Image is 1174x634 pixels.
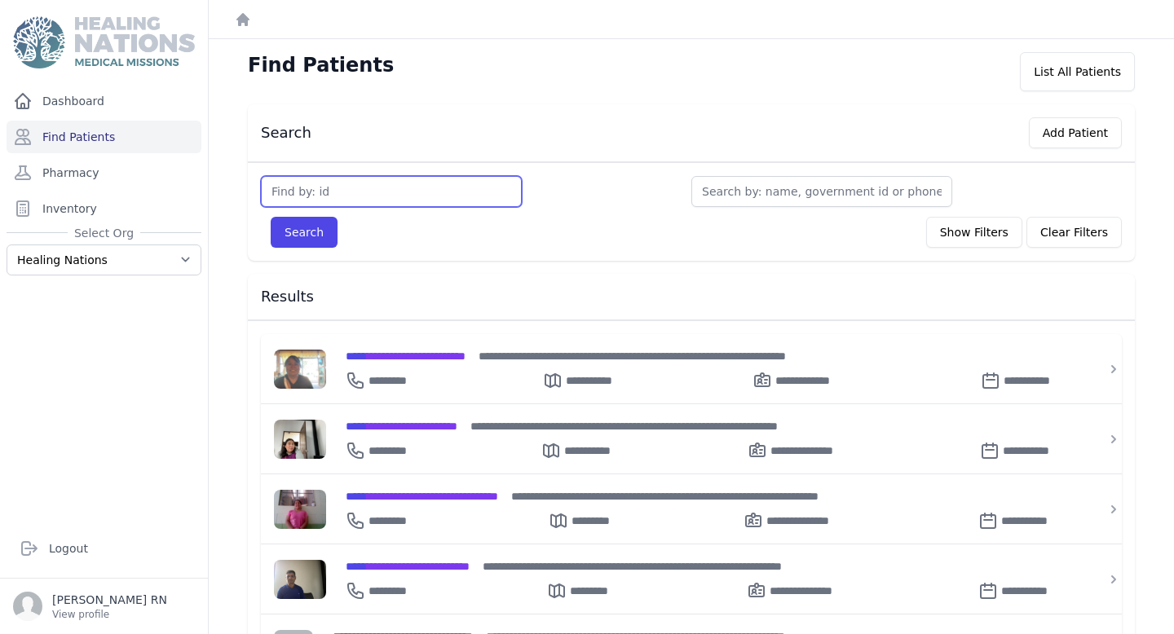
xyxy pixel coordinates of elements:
[274,350,326,389] img: x1BKXab4Mi9BgAAACV0RVh0ZGF0ZTpjcmVhdGUAMjAyNC0wMS0wMlQxODozMzowMCswMDowMLWmv9AAAAAldEVYdGRhdGU6bW...
[13,592,195,621] a: [PERSON_NAME] RN View profile
[7,121,201,153] a: Find Patients
[261,176,522,207] input: Find by: id
[7,156,201,189] a: Pharmacy
[274,420,326,459] img: xfdmblekuUtzgAAACV0RVh0ZGF0ZTpjcmVhdGUAMjAyNS0wNi0xOVQxOTo0ODoxMyswMDowMMTCnVcAAAAldEVYdGRhdGU6bW...
[13,532,195,565] a: Logout
[274,560,326,599] img: a2NBnX56P8BlC1guNxgSVwAAAAldEVYdGRhdGU6Y3JlYXRlADIwMjUtMDYtMTJUMTc6MjU6MjQrMDA6MDAynMLEAAAAJXRFWH...
[1026,217,1122,248] button: Clear Filters
[1020,52,1135,91] div: List All Patients
[261,287,1122,306] h3: Results
[1029,117,1122,148] button: Add Patient
[52,608,167,621] p: View profile
[274,490,326,529] img: B4QaFrjLdOoWAAAAJXRFWHRkYXRlOmNyZWF0ZQAyMDI0LTAxLTEyVDE5OjA3OjA3KzAwOjAwujhV4wAAACV0RVh0ZGF0ZTptb...
[271,217,338,248] button: Search
[926,217,1022,248] button: Show Filters
[691,176,952,207] input: Search by: name, government id or phone
[261,123,311,143] h3: Search
[13,16,194,68] img: Medical Missions EMR
[52,592,167,608] p: [PERSON_NAME] RN
[68,225,140,241] span: Select Org
[7,192,201,225] a: Inventory
[248,52,394,78] h1: Find Patients
[7,85,201,117] a: Dashboard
